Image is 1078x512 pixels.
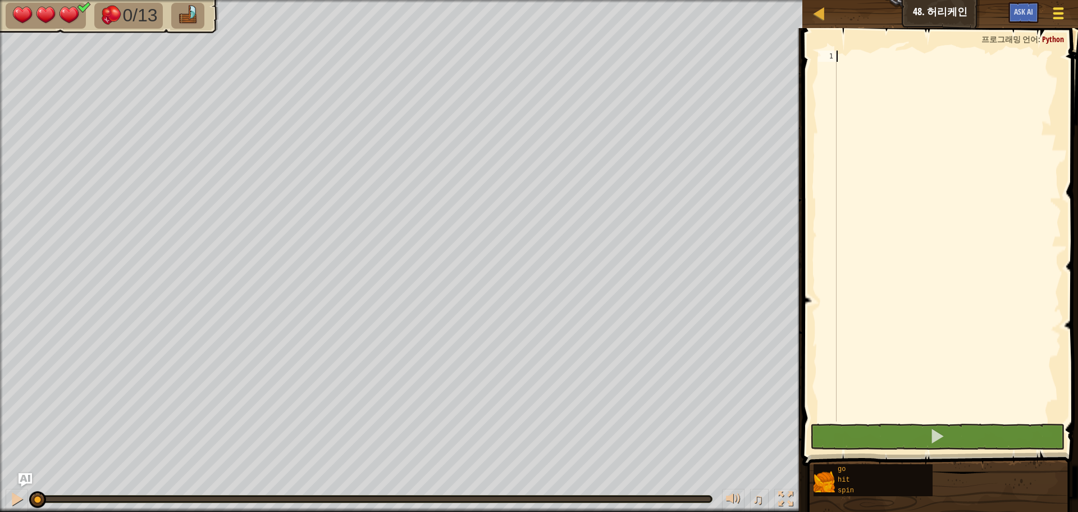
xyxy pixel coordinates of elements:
[6,489,28,512] button: Ctrl + P: Pause
[1044,2,1074,29] button: 게임 메뉴 보이기
[774,489,797,512] button: 전체화면 전환
[171,3,205,29] li: 뗏목으로 가.
[1042,34,1064,44] span: Python
[19,473,32,487] button: Ask AI
[838,465,846,473] span: go
[838,487,854,495] span: spin
[750,489,769,512] button: ♫
[122,5,157,25] span: 0/13
[1008,2,1039,23] button: Ask AI
[838,476,850,484] span: hit
[752,491,764,508] span: ♫
[810,424,1065,450] button: Shift+엔터: 현재 코드 실행
[981,34,1038,44] span: 프로그래밍 언어
[1038,34,1042,44] span: :
[94,3,163,29] li: 적들을 물리쳐.
[814,471,835,492] img: portrait.png
[6,3,86,29] li: 네 영웅이 살아남아야 해.
[722,489,744,512] button: 소리 조절
[1014,6,1033,17] span: Ask AI
[818,51,837,62] div: 1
